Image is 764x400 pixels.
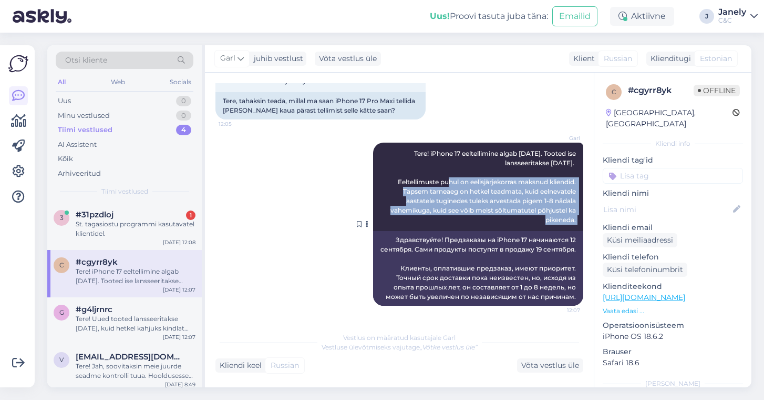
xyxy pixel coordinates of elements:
div: Tere! Jah, soovitaksin meie juurde seadme kontrolli tuua. Hooldusesse saab aega broneerida kodule... [76,362,195,381]
span: Vestlus on määratud kasutajale Garl [343,334,456,342]
div: juhib vestlust [250,53,303,64]
span: Russian [271,360,299,371]
div: Kliendi info [603,139,743,148]
p: Klienditeekond [603,281,743,292]
div: C&C [718,16,746,25]
div: [PERSON_NAME] [603,379,743,388]
p: Kliendi tag'id [603,155,743,166]
div: [GEOGRAPHIC_DATA], [GEOGRAPHIC_DATA] [606,107,732,129]
div: Kliendi keel [215,360,262,371]
span: Tere! iPhone 17 eeltellimine algab [DATE]. Tooted ise lansseeritakse [DATE]. Eeltellimuste puhul ... [390,149,577,224]
div: Minu vestlused [58,111,110,121]
div: Võta vestlus üle [517,358,583,373]
div: 0 [176,111,191,121]
div: Kõik [58,154,73,164]
div: 1 [186,211,195,220]
span: c [612,88,616,96]
span: viktoria.ivanova95@gmail.com [76,352,185,362]
div: Здравствуйте! Предзаказы на iPhone 17 начинаются 12 сентября. Сами продукты поступят в продажу 19... [373,231,583,306]
span: Offline [694,85,740,96]
div: Küsi telefoninumbrit [603,263,687,277]
span: 12:07 [541,306,580,314]
span: Otsi kliente [65,55,107,66]
div: St. tagasiostu programmi kasutavatel klientidel. [76,219,195,238]
span: #cgyrr8yk [76,257,118,267]
div: Socials [168,75,193,89]
span: Estonian [700,53,732,64]
div: Tiimi vestlused [58,125,112,135]
div: 4 [176,125,191,135]
div: Uus [58,96,71,106]
p: Kliendi telefon [603,252,743,263]
p: Kliendi nimi [603,188,743,199]
div: [DATE] 12:07 [163,286,195,294]
span: Vestluse ülevõtmiseks vajutage [322,343,478,351]
div: Proovi tasuta juba täna: [430,10,548,23]
span: Tiimi vestlused [101,187,148,196]
div: [DATE] 12:08 [163,238,195,246]
span: #g4ljrnrc [76,305,112,314]
span: 12:05 [219,120,258,128]
div: Klienditugi [646,53,691,64]
div: Klient [569,53,595,64]
div: All [56,75,68,89]
span: 3 [60,214,64,222]
span: #31pzdloj [76,210,113,219]
span: v [59,356,64,364]
div: Tere! Uued tooted lansseeritakse [DATE], kuid hetkel kahjuks kindlat tarneaega meil väljastada ei... [76,314,195,333]
div: 0 [176,96,191,106]
input: Lisa tag [603,168,743,184]
div: Tere, tahaksin teada, millal ma saan iPhone 17 Pro Maxi tellida [PERSON_NAME] kaua pärast tellimi... [215,92,426,119]
a: [URL][DOMAIN_NAME] [603,293,685,302]
span: Russian [604,53,632,64]
p: Operatsioonisüsteem [603,320,743,331]
div: Küsi meiliaadressi [603,233,677,247]
span: g [59,308,64,316]
div: # cgyrr8yk [628,84,694,97]
p: Kliendi email [603,222,743,233]
img: Askly Logo [8,54,28,74]
div: Tere! iPhone 17 eeltellimine algab [DATE]. Tooted ise lansseeritakse [DATE]. Eeltellimuste puhul ... [76,267,195,286]
input: Lisa nimi [603,204,731,215]
div: [DATE] 12:07 [163,333,195,341]
span: Garl [541,134,580,142]
div: [DATE] 8:49 [165,381,195,388]
p: iPhone OS 18.6.2 [603,331,743,342]
p: Vaata edasi ... [603,306,743,316]
span: Garl [220,53,235,64]
div: Aktiivne [610,7,674,26]
p: Brauser [603,346,743,357]
div: Arhiveeritud [58,168,101,179]
p: Safari 18.6 [603,357,743,368]
i: „Võtke vestlus üle” [420,343,478,351]
div: Web [109,75,127,89]
b: Uus! [430,11,450,21]
a: JanelyC&C [718,8,758,25]
button: Emailid [552,6,597,26]
span: c [59,261,64,269]
div: AI Assistent [58,139,97,150]
div: J [699,9,714,24]
div: Janely [718,8,746,16]
div: Võta vestlus üle [315,52,381,66]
